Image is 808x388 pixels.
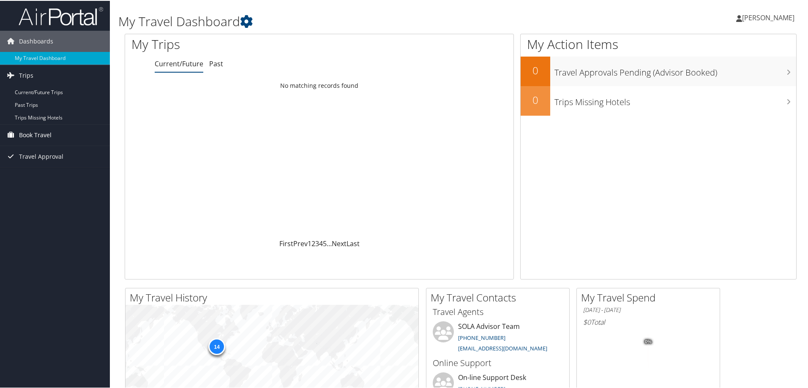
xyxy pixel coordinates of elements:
h2: 0 [521,92,550,106]
h6: [DATE] - [DATE] [583,305,713,313]
span: Book Travel [19,124,52,145]
h3: Trips Missing Hotels [554,91,796,107]
h3: Travel Agents [433,305,563,317]
h6: Total [583,317,713,326]
div: 14 [208,337,225,354]
img: airportal-logo.png [19,5,103,25]
li: SOLA Advisor Team [429,320,567,355]
a: Last [347,238,360,247]
span: Trips [19,64,33,85]
a: 1 [308,238,311,247]
h2: 0 [521,62,550,77]
a: Current/Future [155,58,203,68]
span: $0 [583,317,591,326]
a: Prev [293,238,308,247]
a: [PHONE_NUMBER] [458,333,505,341]
a: Next [332,238,347,247]
span: … [327,238,332,247]
a: 5 [323,238,327,247]
a: 3 [315,238,319,247]
h1: My Travel Dashboard [118,12,575,30]
span: [PERSON_NAME] [742,12,794,22]
a: [PERSON_NAME] [736,4,803,30]
a: [EMAIL_ADDRESS][DOMAIN_NAME] [458,344,547,351]
h2: My Travel History [130,290,418,304]
a: 0Travel Approvals Pending (Advisor Booked) [521,56,796,85]
tspan: 0% [645,339,652,344]
h3: Travel Approvals Pending (Advisor Booked) [554,62,796,78]
h2: My Travel Contacts [431,290,569,304]
td: No matching records found [125,77,513,92]
span: Dashboards [19,30,53,51]
span: Travel Approval [19,145,63,166]
a: Past [209,58,223,68]
h3: Online Support [433,356,563,368]
h2: My Travel Spend [581,290,720,304]
h1: My Action Items [521,35,796,52]
a: 4 [319,238,323,247]
h1: My Trips [131,35,345,52]
a: 2 [311,238,315,247]
a: 0Trips Missing Hotels [521,85,796,115]
a: First [279,238,293,247]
